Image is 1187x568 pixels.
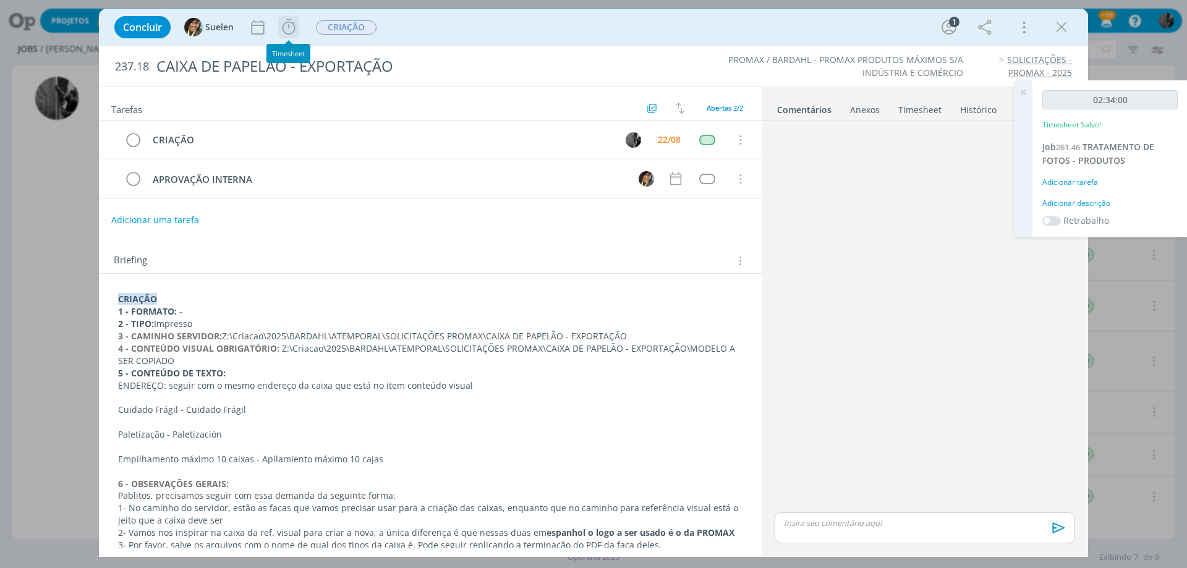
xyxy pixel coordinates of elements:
button: P [624,130,642,149]
a: Job261.46TRATAMENTO DE FOTOS - PRODUTOS [1042,141,1154,166]
p: ENDEREÇO: seguir com o mesmo endereço da caixa que está no item conteúdo visual [118,379,742,392]
strong: 6 - OBSERVAÇÕES GERAIS: [118,478,229,490]
div: CAIXA DE PAPELÃO - EXPORTAÇÃO [151,51,668,82]
a: PROMAX / BARDAHL - PROMAX PRODUTOS MÁXIMOS S/A INDÚSTRIA E COMÉRCIO [728,54,963,78]
p: 2- Vamos nos inspirar na caixa da ref. visual para criar a nova, a única diferença é que nessas d... [118,527,742,539]
div: Adicionar descrição [1042,198,1178,209]
div: Anexos [850,104,880,116]
div: APROVAÇÃO INTERNA [147,172,627,187]
p: 3- Por favor, salve os arquivos com o nome de qual dos tipos da caixa é. Pode seguir replicando a... [118,539,742,551]
span: Concluir [123,22,162,32]
strong: espanhol o logo a ser usado é o da PROMAX [547,527,734,538]
img: S [184,18,203,36]
div: 1 [949,17,959,27]
p: Pablitos, precisamos seguir com essa demanda da seguinte forma: [118,490,742,502]
p: Empilhamento máximo 10 caixas - Apilamiento máximo 10 cajas [118,453,742,465]
span: 237.18 [115,60,149,74]
p: Timesheet Salvo! [1042,119,1101,130]
img: arrow-down-up.svg [676,103,684,114]
p: 1- No caminho do servidor, estão as facas que vamos precisar usar para a criação das caixas, enqu... [118,502,742,527]
div: dialog [99,9,1088,557]
p: Z:\Criacao\2025\BARDAHL\ATEMPORAL\SOLICITAÇÕES PROMAX\CAIXA DE PAPELÃO - EXPORTAÇÃO\MODELO A SER ... [118,342,742,367]
button: Adicionar uma tarefa [111,209,200,231]
p: Z:\Criacao\2025\BARDAHL\ATEMPORAL\SOLICITAÇÕES PROMAX\CAIXA DE PAPELÃO - EXPORTAÇÃO [118,330,742,342]
span: TRATAMENTO DE FOTOS - PRODUTOS [1042,141,1154,166]
div: CRIAÇÃO [147,132,614,148]
img: P [626,132,641,148]
div: 22/08 [658,135,681,144]
span: 261.46 [1056,142,1080,153]
strong: CRIAÇÃO [118,293,157,305]
label: Retrabalho [1063,214,1109,227]
button: CRIAÇÃO [315,20,377,35]
p: Paletização - Paletización [118,428,742,441]
strong: 5 - CONTEÚDO DE TEXTO: [118,367,226,379]
button: S [637,169,655,188]
button: Concluir [114,16,171,38]
strong: 2 - TIPO: [118,318,154,329]
a: Comentários [776,98,832,116]
div: Timesheet [266,44,310,63]
strong: 4 - CONTEÚDO VISUAL OBRIGATÓRIO: [118,342,279,354]
span: Briefing [114,253,147,269]
span: Abertas 2/2 [707,103,743,112]
img: S [639,171,654,187]
a: Histórico [959,98,997,116]
p: Impresso [118,318,742,330]
a: SOLICITAÇÕES - PROMAX - 2025 [1007,54,1072,78]
button: SSuelen [184,18,234,36]
span: Suelen [205,23,234,32]
span: - [179,305,182,317]
strong: 1 - FORMATO: [118,305,177,317]
span: Tarefas [111,101,142,116]
strong: 3 - CAMINHO SERVIDOR: [118,330,222,342]
span: CRIAÇÃO [316,20,377,35]
div: Adicionar tarefa [1042,177,1178,188]
a: Timesheet [898,98,942,116]
p: Cuidado Frágil - Cuidado Frágil [118,404,742,416]
button: 1 [939,17,959,37]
